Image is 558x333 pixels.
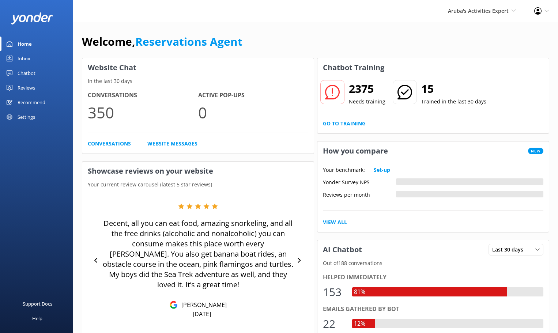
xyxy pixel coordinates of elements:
[317,58,390,77] h3: Chatbot Training
[18,66,35,80] div: Chatbot
[170,301,178,309] img: Google Reviews
[323,218,347,226] a: View All
[323,283,345,301] div: 153
[18,80,35,95] div: Reviews
[23,296,52,311] div: Support Docs
[88,140,131,148] a: Conversations
[323,191,396,197] div: Reviews per month
[323,304,543,314] div: Emails gathered by bot
[492,246,528,254] span: Last 30 days
[374,166,390,174] a: Set-up
[352,287,367,297] div: 81%
[528,148,543,154] span: New
[82,33,242,50] h1: Welcome,
[88,100,198,125] p: 350
[323,178,396,185] div: Yonder Survey NPS
[352,319,367,329] div: 12%
[421,80,486,98] h2: 15
[18,37,32,51] div: Home
[323,315,345,333] div: 22
[421,98,486,106] p: Trained in the last 30 days
[147,140,197,148] a: Website Messages
[82,58,314,77] h3: Website Chat
[18,51,30,66] div: Inbox
[323,166,365,174] p: Your benchmark:
[323,120,366,128] a: Go to Training
[193,310,211,318] p: [DATE]
[135,34,242,49] a: Reservations Agent
[82,181,314,189] p: Your current review carousel (latest 5 star reviews)
[317,259,549,267] p: Out of 188 conversations
[198,100,309,125] p: 0
[317,240,367,259] h3: AI Chatbot
[448,7,509,14] span: Aruba's Activities Expert
[349,80,385,98] h2: 2375
[349,98,385,106] p: Needs training
[11,12,53,24] img: yonder-white-logo.png
[102,218,294,290] p: Decent, all you can eat food, amazing snorkeling, and all the free drinks (alcoholic and nonalcoh...
[82,162,314,181] h3: Showcase reviews on your website
[18,110,35,124] div: Settings
[18,95,45,110] div: Recommend
[32,311,42,326] div: Help
[198,91,309,100] h4: Active Pop-ups
[178,301,227,309] p: [PERSON_NAME]
[317,141,393,160] h3: How you compare
[82,77,314,85] p: In the last 30 days
[88,91,198,100] h4: Conversations
[323,273,543,282] div: Helped immediately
